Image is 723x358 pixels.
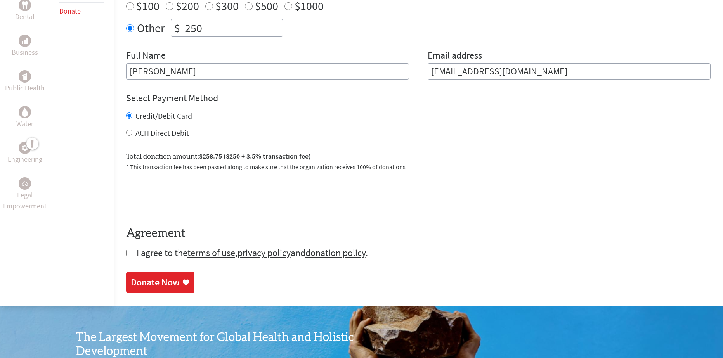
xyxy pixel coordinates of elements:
[8,142,42,165] a: EngineeringEngineering
[183,19,283,36] input: Enter Amount
[19,177,31,190] div: Legal Empowerment
[16,118,33,129] p: Water
[126,49,166,63] label: Full Name
[19,106,31,118] div: Water
[8,154,42,165] p: Engineering
[305,247,366,259] a: donation policy
[238,247,291,259] a: privacy policy
[15,11,35,22] p: Dental
[12,35,38,58] a: BusinessBusiness
[19,35,31,47] div: Business
[126,227,711,240] h4: Agreement
[22,2,28,9] img: Dental
[19,142,31,154] div: Engineering
[2,177,48,211] a: Legal EmpowermentLegal Empowerment
[16,106,33,129] a: WaterWater
[199,152,311,161] span: $258.75 ($250 + 3.5% transaction fee)
[126,151,311,162] label: Total donation amount:
[428,49,482,63] label: Email address
[22,145,28,151] img: Engineering
[171,19,183,36] div: $
[428,63,711,80] input: Your Email
[135,111,192,121] label: Credit/Debit Card
[135,128,189,138] label: ACH Direct Debit
[12,47,38,58] p: Business
[137,19,165,37] label: Other
[22,38,28,44] img: Business
[126,181,244,211] iframe: reCAPTCHA
[59,3,104,20] li: Donate
[126,92,711,104] h4: Select Payment Method
[19,70,31,83] div: Public Health
[126,162,711,171] p: * This transaction fee has been passed along to make sure that the organization receives 100% of ...
[137,247,368,259] span: I agree to the , and .
[59,7,81,16] a: Donate
[2,190,48,211] p: Legal Empowerment
[126,63,409,80] input: Enter Full Name
[5,83,45,93] p: Public Health
[22,73,28,80] img: Public Health
[22,108,28,117] img: Water
[187,247,235,259] a: terms of use
[5,70,45,93] a: Public HealthPublic Health
[131,276,180,289] div: Donate Now
[22,181,28,186] img: Legal Empowerment
[126,272,194,293] a: Donate Now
